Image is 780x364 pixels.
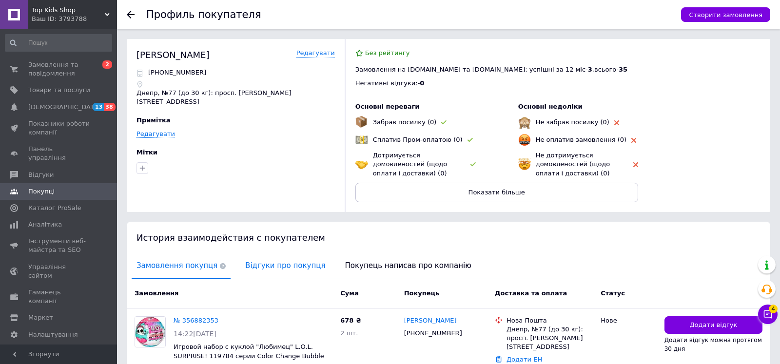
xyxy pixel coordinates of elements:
[758,305,778,324] button: Чат з покупцем4
[127,11,135,19] div: Повернутися назад
[28,313,53,322] span: Маркет
[174,317,218,324] a: № 356882353
[689,321,737,330] span: Додати відгук
[28,187,55,196] span: Покупці
[373,118,437,126] span: Забрав посилку (0)
[373,152,448,176] span: Дотримується домовленостей (щодо оплати і доставки) (0)
[664,316,762,334] button: Додати відгук
[240,253,330,278] span: Відгуки про покупця
[28,204,81,212] span: Каталог ProSale
[631,138,636,143] img: rating-tag-type
[5,34,112,52] input: Пошук
[28,288,90,306] span: Гаманець компанії
[148,68,206,77] p: [PHONE_NUMBER]
[664,337,762,352] span: Додати відгук можна протягом 30 дня
[136,232,325,243] span: История взаимодействия с покупателем
[402,327,464,340] div: [PHONE_NUMBER]
[470,162,476,167] img: rating-tag-type
[355,66,627,73] span: Замовлення на [DOMAIN_NAME] та [DOMAIN_NAME]: успішні за 12 міс - , всього -
[136,89,335,106] p: Днепр, №77 (до 30 кг): просп. [PERSON_NAME][STREET_ADDRESS]
[468,138,473,142] img: rating-tag-type
[28,171,54,179] span: Відгуки
[93,103,104,111] span: 13
[601,316,656,325] div: Нове
[355,183,638,202] button: Показати більше
[135,316,166,347] a: Фото товару
[468,189,525,196] span: Показати більше
[32,15,117,23] div: Ваш ID: 3793788
[136,149,157,156] span: Мітки
[296,49,335,58] a: Редагувати
[28,263,90,280] span: Управління сайтом
[633,162,638,167] img: rating-tag-type
[135,289,178,297] span: Замовлення
[689,11,762,19] span: Створити замовлення
[518,158,531,171] img: emoji
[365,49,410,57] span: Без рейтингу
[136,116,171,124] span: Примітка
[507,325,593,352] div: Днепр, №77 (до 30 кг): просп. [PERSON_NAME][STREET_ADDRESS]
[146,9,261,20] h1: Профиль покупателя
[681,7,770,22] button: Створити замовлення
[28,60,90,78] span: Замовлення та повідомлення
[507,316,593,325] div: Нова Пошта
[102,60,112,69] span: 2
[28,237,90,254] span: Інструменти веб-майстра та SEO
[340,253,476,278] span: Покупець написав про компанію
[104,103,115,111] span: 38
[28,220,62,229] span: Аналітика
[404,289,440,297] span: Покупець
[588,66,592,73] span: 3
[536,136,626,143] span: Не оплатив замовлення (0)
[28,145,90,162] span: Панель управління
[28,330,78,339] span: Налаштування
[355,134,368,146] img: emoji
[28,103,100,112] span: [DEMOGRAPHIC_DATA]
[340,329,358,337] span: 2 шт.
[518,116,531,129] img: emoji
[441,120,447,125] img: rating-tag-type
[28,119,90,137] span: Показники роботи компанії
[355,103,420,110] span: Основні переваги
[32,6,105,15] span: Top Kids Shop
[340,317,361,324] span: 678 ₴
[136,130,175,138] a: Редагувати
[136,49,210,61] div: [PERSON_NAME]
[28,86,90,95] span: Товари та послуги
[518,103,583,110] span: Основні недоліки
[174,330,216,338] span: 14:22[DATE]
[614,120,619,125] img: rating-tag-type
[601,289,625,297] span: Статус
[507,356,542,363] a: Додати ЕН
[373,136,463,143] span: Сплатив Пром-оплатою (0)
[132,253,231,278] span: Замовлення покупця
[355,79,420,87] span: Негативні відгуки: -
[135,317,165,347] img: Фото товару
[769,303,778,311] span: 4
[536,152,610,176] span: Не дотримується домовленостей (щодо оплати і доставки) (0)
[355,116,367,128] img: emoji
[518,134,531,146] img: emoji
[420,79,424,87] span: 0
[619,66,627,73] span: 35
[495,289,567,297] span: Доставка та оплата
[404,316,457,326] a: [PERSON_NAME]
[340,289,358,297] span: Cума
[536,118,609,126] span: Не забрав посилку (0)
[355,158,368,171] img: emoji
